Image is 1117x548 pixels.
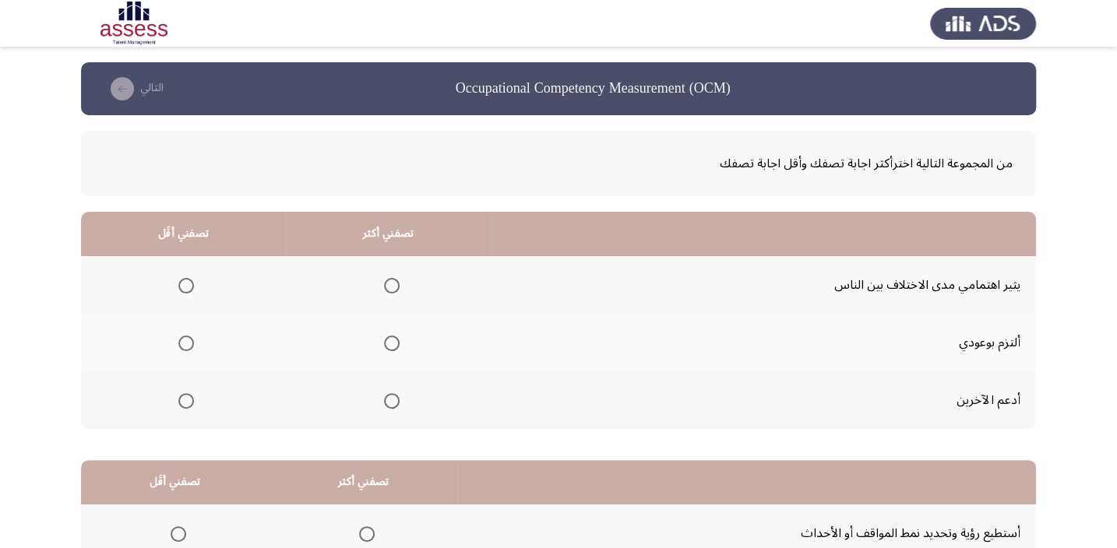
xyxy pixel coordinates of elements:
mat-radio-group: Select an option [172,272,194,298]
h3: Occupational Competency Measurement (OCM) [456,79,731,98]
mat-radio-group: Select an option [378,387,400,413]
td: يثير اهتمامي مدى الاختلاف بين الناس [491,256,1036,314]
mat-radio-group: Select an option [164,520,186,546]
img: Assessment logo of OCM R1 ASSESS [81,2,187,45]
td: أدعم الآخرين [491,371,1036,429]
th: تصفني أكثر [270,460,458,504]
td: ألتزم بوعودي [491,314,1036,371]
mat-radio-group: Select an option [378,329,400,356]
img: Assess Talent Management logo [930,2,1036,45]
span: من المجموعة التالية اخترأكثر اجابة تصفك وأقل اجابة تصفك [104,150,1013,177]
th: تصفني أقَل [81,212,286,256]
mat-radio-group: Select an option [172,329,194,356]
mat-radio-group: Select an option [378,272,400,298]
mat-radio-group: Select an option [172,387,194,413]
th: تصفني أكثر [286,212,491,256]
button: check the missing [100,76,168,101]
mat-radio-group: Select an option [353,520,375,546]
th: تصفني أقَل [81,460,270,504]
